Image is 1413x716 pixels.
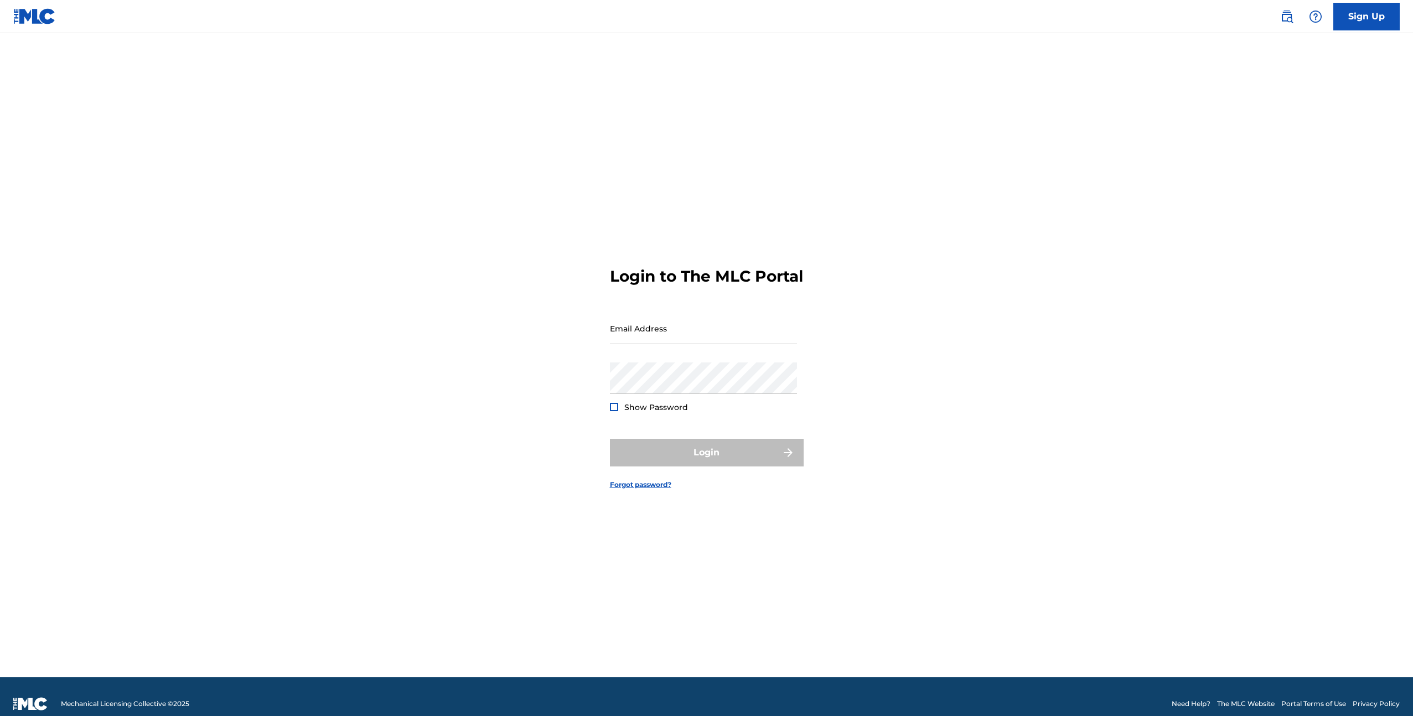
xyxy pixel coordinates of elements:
[1281,699,1346,709] a: Portal Terms of Use
[624,402,688,412] span: Show Password
[1280,10,1293,23] img: search
[13,697,48,710] img: logo
[1309,10,1322,23] img: help
[1305,6,1327,28] div: Help
[1333,3,1400,30] a: Sign Up
[1217,699,1275,709] a: The MLC Website
[61,699,189,709] span: Mechanical Licensing Collective © 2025
[1172,699,1210,709] a: Need Help?
[13,8,56,24] img: MLC Logo
[1353,699,1400,709] a: Privacy Policy
[610,267,803,286] h3: Login to The MLC Portal
[1276,6,1298,28] a: Public Search
[610,480,671,490] a: Forgot password?
[1358,663,1413,716] iframe: Chat Widget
